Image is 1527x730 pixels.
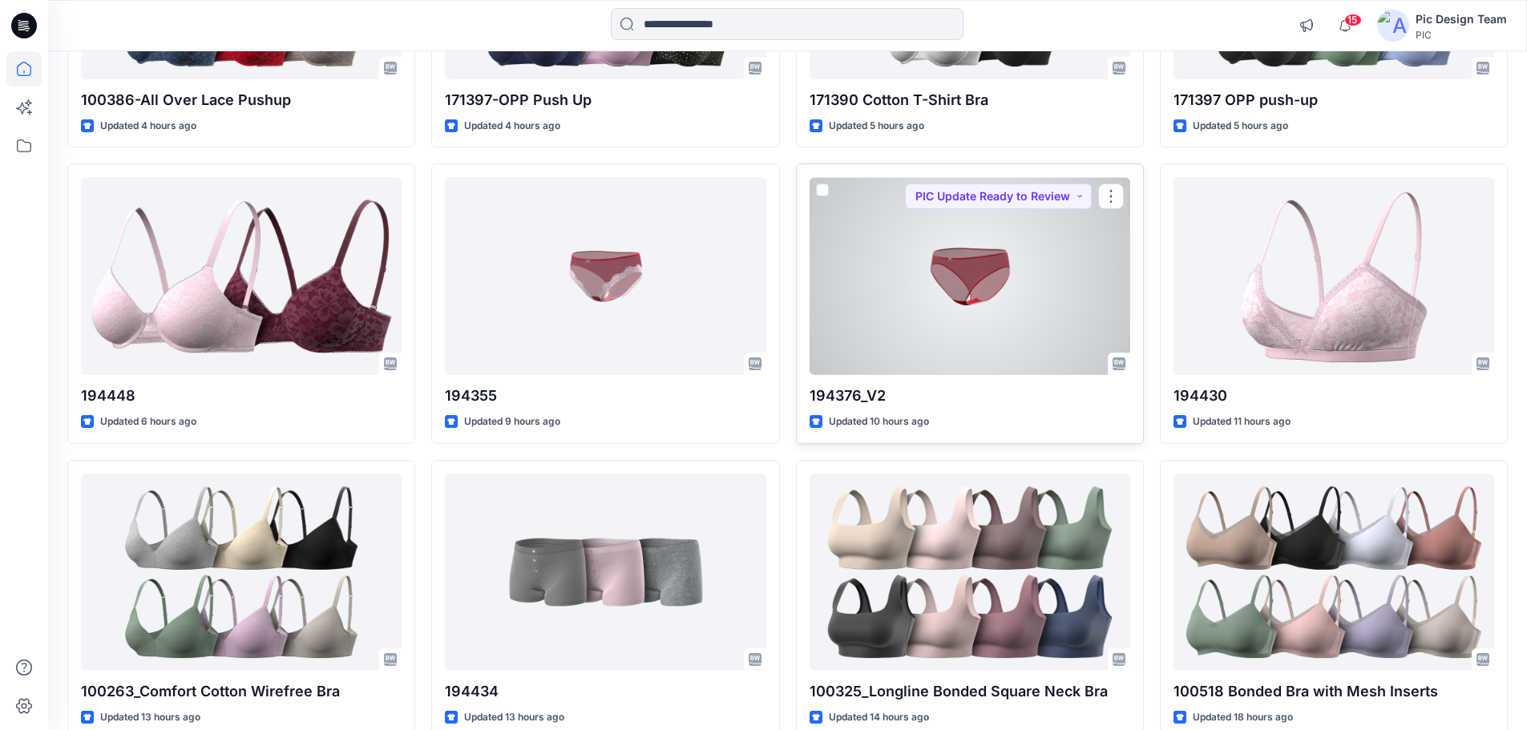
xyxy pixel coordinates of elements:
[829,709,929,726] p: Updated 14 hours ago
[1416,29,1507,41] div: PIC
[829,413,929,430] p: Updated 10 hours ago
[445,89,766,111] p: 171397-OPP Push Up
[1193,709,1293,726] p: Updated 18 hours ago
[810,177,1130,375] a: 194376_V2
[464,118,560,135] p: Updated 4 hours ago
[1174,177,1494,375] a: 194430
[445,177,766,375] a: 194355
[445,680,766,703] p: 194434
[81,385,402,407] p: 194448
[445,385,766,407] p: 194355
[1377,10,1409,42] img: avatar
[100,118,196,135] p: Updated 4 hours ago
[81,680,402,703] p: 100263_Comfort Cotton Wirefree Bra
[81,177,402,375] a: 194448
[829,118,924,135] p: Updated 5 hours ago
[464,413,560,430] p: Updated 9 hours ago
[1174,89,1494,111] p: 171397 OPP push-up
[81,474,402,672] a: 100263_Comfort Cotton Wirefree Bra
[810,474,1130,672] a: 100325_Longline Bonded Square Neck Bra
[810,680,1130,703] p: 100325_Longline Bonded Square Neck Bra
[1344,14,1362,26] span: 15
[1174,385,1494,407] p: 194430
[81,89,402,111] p: 100386-All Over Lace Pushup
[1174,474,1494,672] a: 100518 Bonded Bra with Mesh Inserts
[810,89,1130,111] p: 171390 Cotton T-Shirt Bra
[100,413,196,430] p: Updated 6 hours ago
[810,385,1130,407] p: 194376_V2
[1174,680,1494,703] p: 100518 Bonded Bra with Mesh Inserts
[100,709,200,726] p: Updated 13 hours ago
[1193,413,1291,430] p: Updated 11 hours ago
[1416,10,1507,29] div: Pic Design Team
[445,474,766,672] a: 194434
[1193,118,1288,135] p: Updated 5 hours ago
[464,709,564,726] p: Updated 13 hours ago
